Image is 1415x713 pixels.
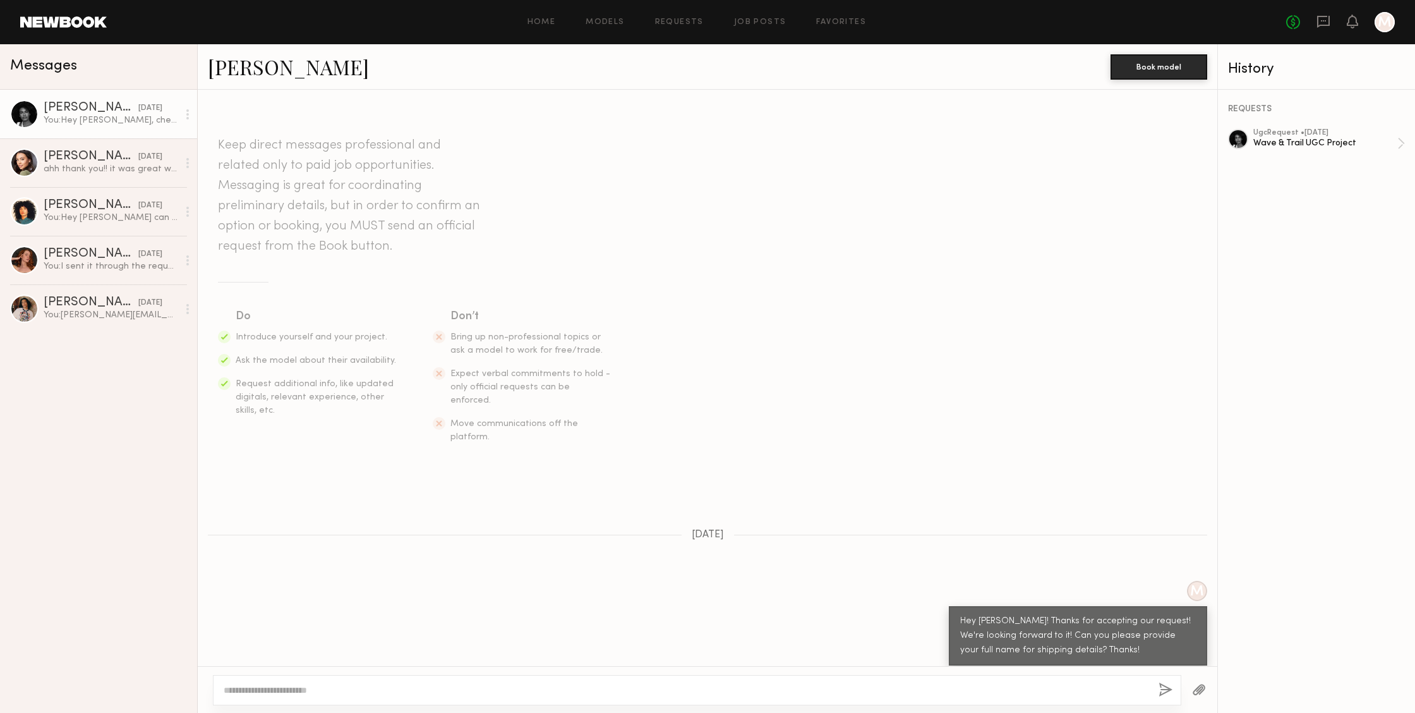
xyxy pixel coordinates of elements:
[1253,129,1397,137] div: ugc Request • [DATE]
[450,420,578,441] span: Move communications off the platform.
[450,370,610,405] span: Expect verbal commitments to hold - only official requests can be enforced.
[138,200,162,212] div: [DATE]
[44,102,138,114] div: [PERSON_NAME]
[1253,129,1405,158] a: ugcRequest •[DATE]Wave & Trail UGC Project
[44,199,138,212] div: [PERSON_NAME]
[44,260,178,272] div: You: I sent it through the request edits section on here.
[1111,61,1207,71] a: Book model
[692,530,724,540] span: [DATE]
[236,380,394,415] span: Request additional info, like updated digitals, relevant experience, other skills, etc.
[44,150,138,163] div: [PERSON_NAME]
[960,614,1196,658] div: Hey [PERSON_NAME]! Thanks for accepting our request! We're looking forward to it! Can you please ...
[1228,105,1405,114] div: REQUESTS
[44,309,178,321] div: You: [PERSON_NAME][EMAIL_ADDRESS][PERSON_NAME][DOMAIN_NAME] works. Or, you can put the content in...
[655,18,704,27] a: Requests
[236,356,396,365] span: Ask the model about their availability.
[44,212,178,224] div: You: Hey [PERSON_NAME] can you please upload all of your edited and individual clips/photos to th...
[527,18,556,27] a: Home
[208,53,369,80] a: [PERSON_NAME]
[236,333,387,341] span: Introduce yourself and your project.
[1228,62,1405,76] div: History
[450,308,612,326] div: Don’t
[44,114,178,126] div: You: Hey [PERSON_NAME], checking to see if you've received the products? I think it would be bene...
[44,163,178,175] div: ahh thank you!! it was great working with you :)
[236,308,397,326] div: Do
[734,18,786,27] a: Job Posts
[450,333,603,355] span: Bring up non-professional topics or ask a model to work for free/trade.
[138,102,162,114] div: [DATE]
[138,297,162,309] div: [DATE]
[1375,12,1395,32] a: M
[1253,137,1397,149] div: Wave & Trail UGC Project
[10,59,77,73] span: Messages
[44,248,138,260] div: [PERSON_NAME]
[138,248,162,260] div: [DATE]
[586,18,624,27] a: Models
[1111,54,1207,80] button: Book model
[44,296,138,309] div: [PERSON_NAME] S.
[816,18,866,27] a: Favorites
[218,135,483,257] header: Keep direct messages professional and related only to paid job opportunities. Messaging is great ...
[138,151,162,163] div: [DATE]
